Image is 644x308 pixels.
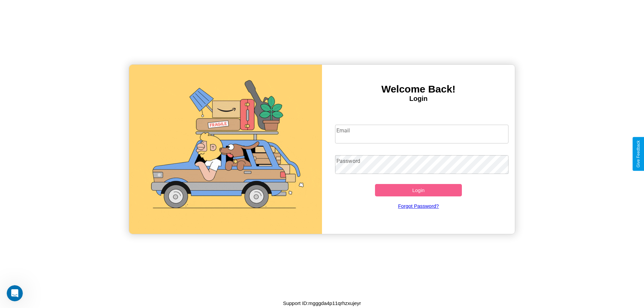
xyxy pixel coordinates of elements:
h3: Welcome Back! [322,83,515,95]
iframe: Intercom live chat [7,285,23,301]
button: Login [375,184,462,196]
h4: Login [322,95,515,103]
a: Forgot Password? [332,196,505,215]
img: gif [129,65,322,234]
p: Support ID: mgggda4p11qrhzxujeyr [283,299,361,308]
div: Give Feedback [636,140,641,168]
